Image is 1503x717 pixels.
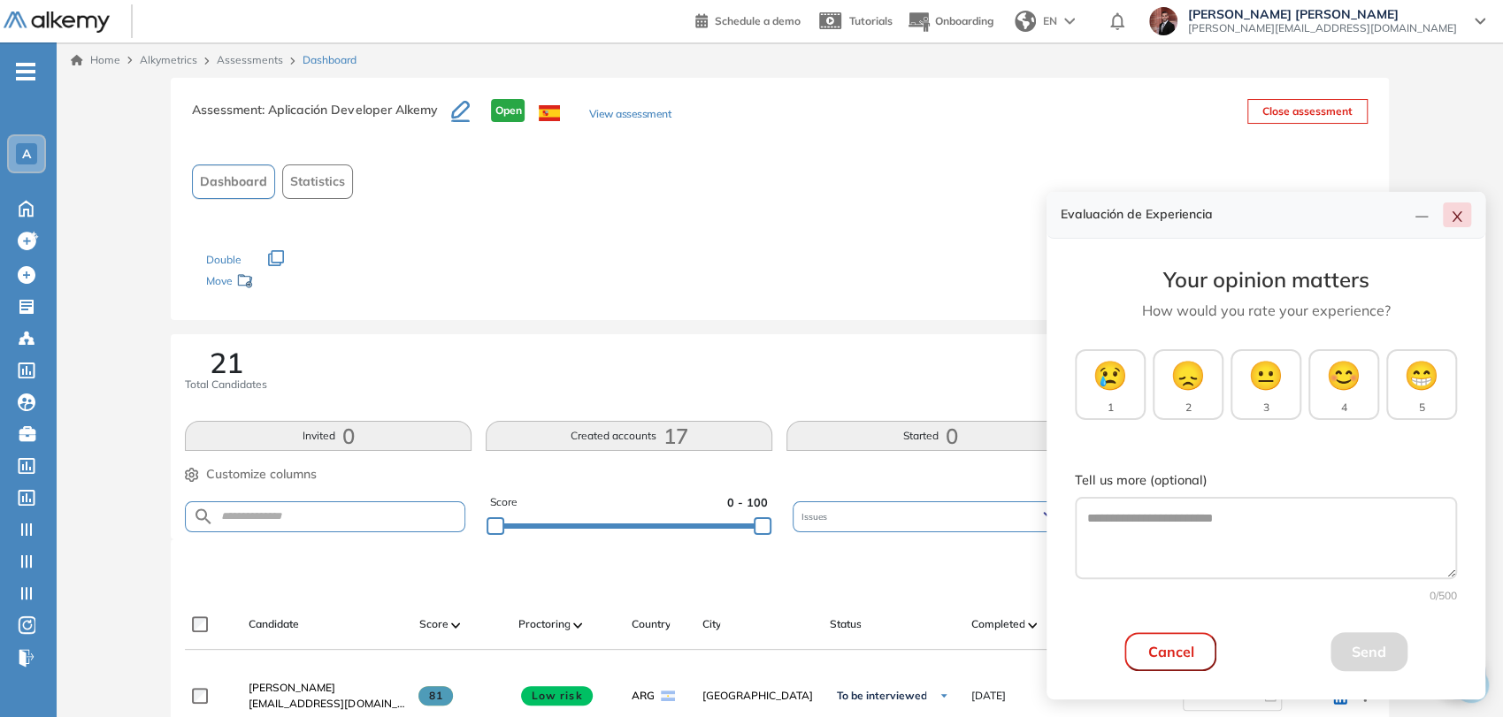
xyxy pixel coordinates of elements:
span: 21 [210,348,243,377]
button: Invited0 [185,421,472,451]
i: - [16,70,35,73]
img: arrow [1064,18,1075,25]
span: 81 [418,686,453,706]
img: [missing "en.ARROW_ALT" translation] [451,622,460,628]
span: EN [1043,13,1057,29]
span: Tutorials [849,14,893,27]
span: 😐 [1248,354,1284,396]
a: [PERSON_NAME] [249,680,404,696]
h3: Your opinion matters [1075,267,1457,293]
span: Open [491,99,525,122]
span: City [702,616,720,632]
button: View assessment [588,106,671,125]
span: To be interviewed [836,689,926,703]
span: Score [490,494,518,511]
button: Created accounts17 [486,421,772,451]
span: Double [206,253,242,266]
button: line [1407,202,1436,227]
img: SEARCH_ALT [193,506,214,528]
span: Schedule a demo [715,14,801,27]
span: Alkymetrics [140,53,197,66]
span: Dashboard [303,52,357,68]
div: Issues [793,501,1071,532]
div: 0 /500 [1075,588,1457,604]
button: Close assessment [1247,99,1368,124]
span: 5 [1419,400,1425,416]
button: 😐3 [1231,349,1301,420]
span: line [1415,210,1429,224]
label: Tell us more (optional) [1075,471,1457,491]
img: ARG [661,690,675,701]
span: ARG [631,688,654,704]
img: world [1015,11,1036,32]
button: Send [1330,632,1407,671]
span: : Aplicación Developer Alkemy [262,102,437,118]
img: Logo [4,11,110,34]
a: Home [71,52,120,68]
span: Issues [801,510,831,523]
img: Arrow icon [939,690,949,701]
span: [PERSON_NAME][EMAIL_ADDRESS][DOMAIN_NAME] [1188,21,1457,35]
span: [PERSON_NAME] [PERSON_NAME] [1188,7,1457,21]
a: Schedule a demo [695,9,801,30]
span: Statistics [290,172,345,191]
h3: Assessment [192,99,451,136]
span: 0 - 100 [727,494,768,511]
button: Statistics [282,164,353,199]
button: Dashboard [192,164,275,199]
span: Completed [970,616,1024,632]
span: 😞 [1170,354,1206,396]
span: 😊 [1326,354,1361,396]
span: Dashboard [200,172,267,191]
button: Cancel [1124,632,1216,671]
button: Onboarding [907,3,993,41]
img: [missing "en.ARROW_ALT" translation] [573,622,582,628]
span: A [22,147,31,161]
button: 😊4 [1308,349,1379,420]
span: [EMAIL_ADDRESS][DOMAIN_NAME] [249,696,404,712]
span: [DATE] [970,688,1005,704]
h4: Evaluación de Experiencia [1061,207,1407,222]
span: close [1450,210,1464,224]
span: Proctoring [518,616,570,632]
span: Onboarding [935,14,993,27]
span: 😁 [1404,354,1439,396]
button: 😞2 [1153,349,1223,420]
span: Candidate [249,616,299,632]
span: 4 [1341,400,1347,416]
span: 2 [1185,400,1192,416]
button: close [1443,202,1471,227]
div: Move [206,266,383,299]
span: 3 [1263,400,1269,416]
span: Low risk [521,686,592,706]
a: Assessments [217,53,283,66]
span: Status [829,616,861,632]
span: Score [418,616,448,632]
span: Total Candidates [185,377,267,393]
img: [missing "en.ARROW_ALT" translation] [1028,622,1037,628]
span: 1 [1108,400,1114,416]
span: [PERSON_NAME] [249,681,335,694]
span: [GEOGRAPHIC_DATA] [702,688,815,704]
span: Customize columns [206,465,317,484]
button: Started0 [786,421,1073,451]
img: ESP [539,105,560,121]
button: Customize columns [185,465,317,484]
button: 😢1 [1075,349,1146,420]
button: 😁5 [1386,349,1457,420]
span: Country [631,616,670,632]
span: 😢 [1093,354,1128,396]
p: How would you rate your experience? [1075,300,1457,321]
